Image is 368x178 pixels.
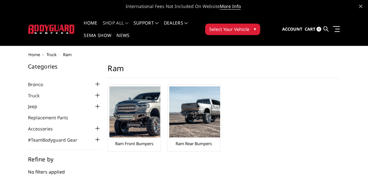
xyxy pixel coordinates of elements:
[84,33,111,46] a: SEMA Show
[305,21,321,38] a: Cart 0
[115,141,153,146] a: Ram Front Bumpers
[108,63,340,78] h1: Ram
[28,156,101,162] h5: Refine by
[254,26,256,32] span: ▾
[28,125,61,132] a: Accessories
[205,24,260,35] button: Select Your Vehicle
[116,33,129,46] a: News
[46,52,57,57] a: Truck
[164,21,188,33] a: Dealers
[305,26,316,32] span: Cart
[28,137,85,143] a: #TeamBodyguard Gear
[28,25,75,34] img: BODYGUARD BUMPERS
[103,21,128,33] a: shop all
[28,52,40,57] a: Home
[28,81,51,88] a: Bronco
[28,63,101,69] h5: Categories
[282,21,302,38] a: Account
[282,26,302,32] span: Account
[134,21,159,33] a: Support
[316,27,321,32] span: 0
[63,52,72,57] span: Ram
[209,26,249,33] span: Select Your Vehicle
[220,3,241,10] a: More Info
[28,114,76,121] a: Replacement Parts
[28,103,45,110] a: Jeep
[28,92,47,99] a: Truck
[84,21,97,33] a: Home
[176,141,212,146] a: Ram Rear Bumpers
